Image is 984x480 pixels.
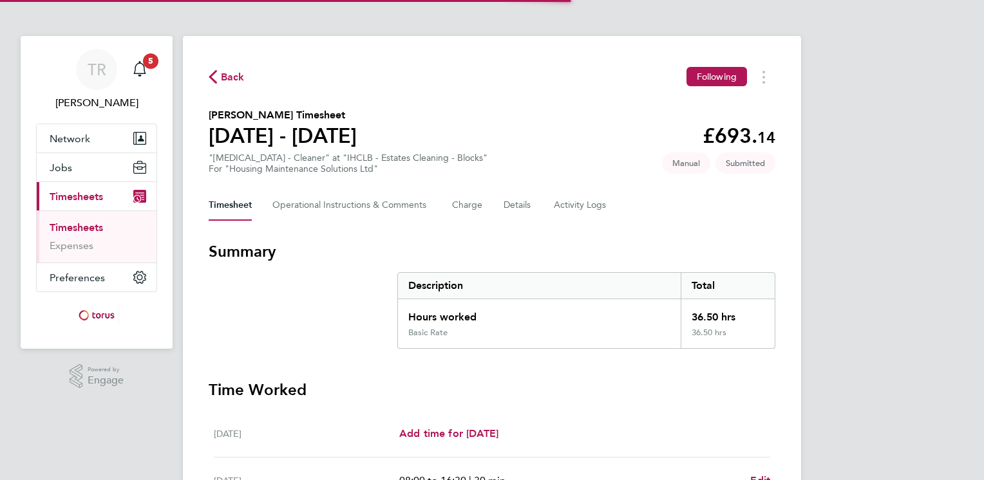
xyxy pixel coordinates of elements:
span: Jobs [50,162,72,174]
div: Description [398,273,681,299]
a: TR[PERSON_NAME] [36,49,157,111]
img: torus-logo-retina.png [74,305,119,326]
button: Network [37,124,156,152]
div: Basic Rate [408,328,448,338]
button: Jobs [37,153,156,181]
span: This timesheet was manually created. [662,152,710,174]
div: [DATE] [214,426,399,441]
span: Back [221,69,245,85]
span: Following [697,71,737,82]
a: Add time for [DATE] [399,426,498,441]
nav: Main navigation [21,36,173,349]
div: "[MEDICAL_DATA] - Cleaner" at "IHCLB - Estates Cleaning - Blocks" [209,152,487,174]
span: Timesheets [50,190,103,203]
span: 14 [757,128,775,147]
span: Preferences [50,272,105,284]
button: Operational Instructions & Comments [272,190,431,221]
button: Charge [452,190,483,221]
button: Activity Logs [554,190,608,221]
span: Network [50,133,90,145]
app-decimal: £693. [703,124,775,148]
div: 36.50 hrs [681,328,775,348]
a: Powered byEngage [70,364,124,389]
button: Preferences [37,263,156,291]
span: 5 [143,53,158,69]
div: 36.50 hrs [681,299,775,328]
button: Timesheets [37,182,156,210]
a: Go to home page [36,305,157,326]
div: Total [681,273,775,299]
span: This timesheet is Submitted. [715,152,775,174]
span: Add time for [DATE] [399,427,498,439]
span: Tracey Radford [36,95,157,111]
h3: Summary [209,241,775,262]
h3: Time Worked [209,380,775,400]
span: Engage [88,375,124,386]
a: 5 [127,49,153,90]
a: Expenses [50,239,93,252]
button: Timesheet [209,190,252,221]
div: Hours worked [398,299,681,328]
button: Back [209,69,245,85]
a: Timesheets [50,221,103,234]
div: Summary [397,272,775,349]
button: Following [686,67,747,86]
span: Powered by [88,364,124,375]
div: Timesheets [37,210,156,263]
h1: [DATE] - [DATE] [209,123,357,149]
button: Details [504,190,533,221]
button: Timesheets Menu [752,67,775,87]
div: For "Housing Maintenance Solutions Ltd" [209,163,487,174]
span: TR [88,61,106,78]
h2: [PERSON_NAME] Timesheet [209,107,357,123]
